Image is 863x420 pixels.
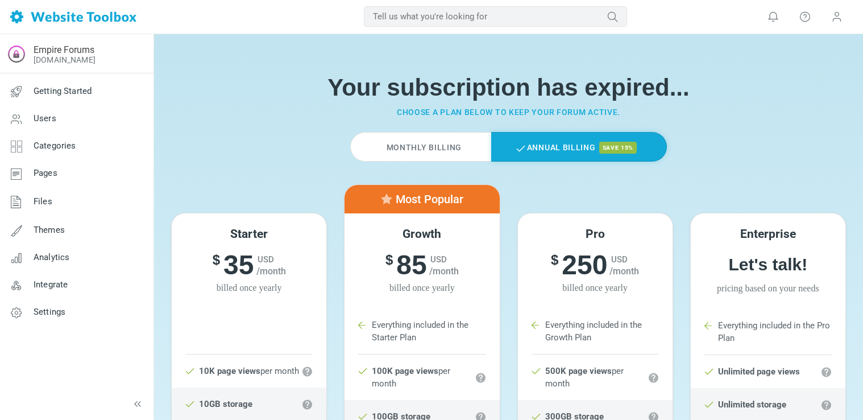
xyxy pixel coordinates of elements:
li: per month [518,355,673,400]
span: Integrate [34,279,68,290]
strong: 500K page views [545,366,612,376]
strong: Unlimited storage [718,400,786,410]
span: Analytics [34,252,69,262]
a: Empire Forums [34,44,94,55]
span: billed once yearly [345,281,499,295]
h6: 35 [172,249,326,282]
h6: 250 [518,249,673,282]
span: billed once yearly [518,281,673,295]
span: /month [429,266,459,277]
li: Everything included in the Starter Plan [358,308,486,355]
label: Monthly Billing [350,132,491,162]
li: per month [172,355,326,388]
sup: $ [385,249,396,271]
strong: 100K page views [372,366,438,376]
span: Getting Started [34,86,92,96]
strong: 10GB storage [199,399,252,409]
li: per month [345,355,499,400]
li: Everything included in the Growth Plan [532,308,659,355]
h5: Enterprise [691,227,845,241]
small: Choose a plan below to keep your forum active. [397,108,620,117]
sup: $ [551,249,562,271]
span: USD [611,254,628,265]
h6: Let's talk! [691,254,845,275]
span: USD [258,254,274,265]
span: /month [256,266,286,277]
sup: $ [213,249,223,271]
input: Tell us what you're looking for [364,6,627,27]
strong: Unlimited page views [718,367,800,377]
span: Users [34,113,56,123]
li: Starter Plan [185,321,313,355]
li: Everything included in the Pro Plan [704,309,832,355]
span: /month [609,266,639,277]
span: Pricing based on your needs [691,282,845,295]
span: Pages [34,168,57,178]
span: Themes [34,225,65,235]
span: billed once yearly [172,281,326,295]
h5: Starter [172,227,326,241]
h5: Pro [518,227,673,241]
h6: 85 [345,249,499,282]
span: save 15% [599,142,637,154]
span: Files [34,196,52,207]
strong: 10K page views [199,366,260,376]
span: Settings [34,307,65,317]
span: USD [430,254,447,265]
label: Annual Billing [491,132,667,162]
a: [DOMAIN_NAME] [34,55,96,64]
h5: Growth [345,227,499,241]
h5: Most Popular [352,192,492,206]
h1: Your subscription has expired... [163,73,854,102]
span: Categories [34,141,76,151]
img: fetchedfavicon.png [7,45,26,63]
